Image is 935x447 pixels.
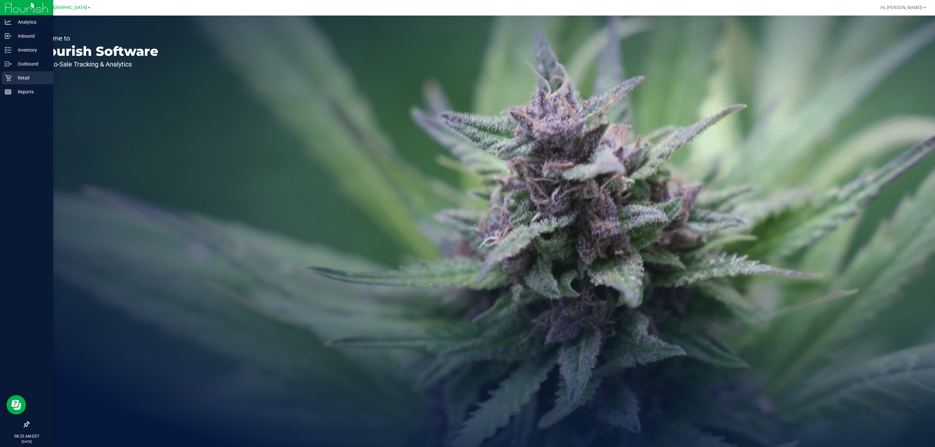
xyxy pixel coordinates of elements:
[11,46,50,54] p: Inventory
[5,89,11,95] inline-svg: Reports
[3,433,50,439] p: 08:35 AM EDT
[5,75,11,81] inline-svg: Retail
[5,61,11,67] inline-svg: Outbound
[5,19,11,25] inline-svg: Analytics
[880,5,923,10] span: Hi, [PERSON_NAME]!
[3,439,50,444] p: [DATE]
[5,47,11,53] inline-svg: Inventory
[11,18,50,26] p: Analytics
[6,395,26,415] iframe: Resource center
[35,45,158,58] p: Flourish Software
[43,5,87,10] span: [GEOGRAPHIC_DATA]
[11,74,50,82] p: Retail
[11,88,50,96] p: Reports
[5,33,11,39] inline-svg: Inbound
[35,61,158,67] p: Seed-to-Sale Tracking & Analytics
[11,60,50,68] p: Outbound
[35,35,158,42] p: Welcome to
[11,32,50,40] p: Inbound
